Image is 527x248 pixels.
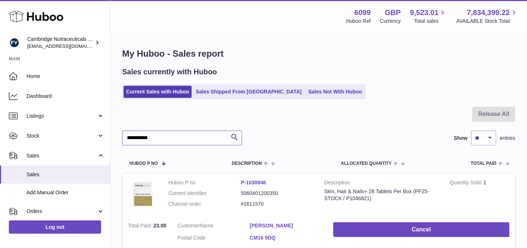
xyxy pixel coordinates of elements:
[385,8,400,18] strong: GBP
[177,223,200,228] span: Customer
[306,86,364,98] a: Sales Not With Huboo
[9,220,101,234] a: Log out
[26,171,104,178] span: Sales
[456,8,518,25] a: 7,834,399.22 AVAILABLE Stock Total
[250,234,322,241] a: CM16 5DQ
[9,37,20,48] img: huboo@camnutra.com
[26,73,104,80] span: Home
[471,161,496,166] span: Total paid
[414,18,447,25] span: Total sales
[26,152,97,159] span: Sales
[333,222,509,237] button: Cancel
[241,201,313,208] dd: #1611570
[27,43,108,49] span: [EMAIL_ADDRESS][DOMAIN_NAME]
[177,222,250,231] dt: Name
[26,93,104,100] span: Dashboard
[346,18,371,25] div: Huboo Ref
[250,222,322,229] a: [PERSON_NAME]
[128,223,153,230] strong: Total Paid
[168,190,241,197] dt: Current identifier
[177,234,250,243] dt: Postal Code
[324,188,439,202] div: Skin, Hair & Nails+ 28 Tablets Per Box (PF25-STOCK / P1046821)
[129,161,158,166] span: Huboo P no
[124,86,192,98] a: Current Sales with Huboo
[26,132,97,139] span: Stock
[153,223,166,228] span: 23.00
[241,190,313,197] dd: 5060401200350
[454,135,467,142] label: Show
[354,8,371,18] strong: 6099
[26,208,97,215] span: Orders
[410,8,439,18] span: 9,523.01
[26,113,97,120] span: Listings
[500,135,515,142] span: entries
[128,179,157,209] img: $_57.JPG
[122,67,217,77] h2: Sales currently with Huboo
[26,189,104,196] span: Add Manual Order
[450,180,484,187] strong: Quantity Sold
[410,8,447,25] a: 9,523.01 Total sales
[168,179,241,186] dt: Huboo P no
[341,161,392,166] span: ALLOCATED Quantity
[241,180,266,185] a: P-1030846
[122,48,515,60] h1: My Huboo - Sales report
[27,36,93,50] div: Cambridge Nutraceuticals Ltd
[444,174,515,217] td: 1
[380,18,401,25] div: Currency
[168,201,241,208] dt: Channel order
[193,86,304,98] a: Sales Shipped From [GEOGRAPHIC_DATA]
[324,179,439,188] strong: Description
[467,8,510,18] span: 7,834,399.22
[456,18,518,25] span: AVAILABLE Stock Total
[232,161,262,166] span: Description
